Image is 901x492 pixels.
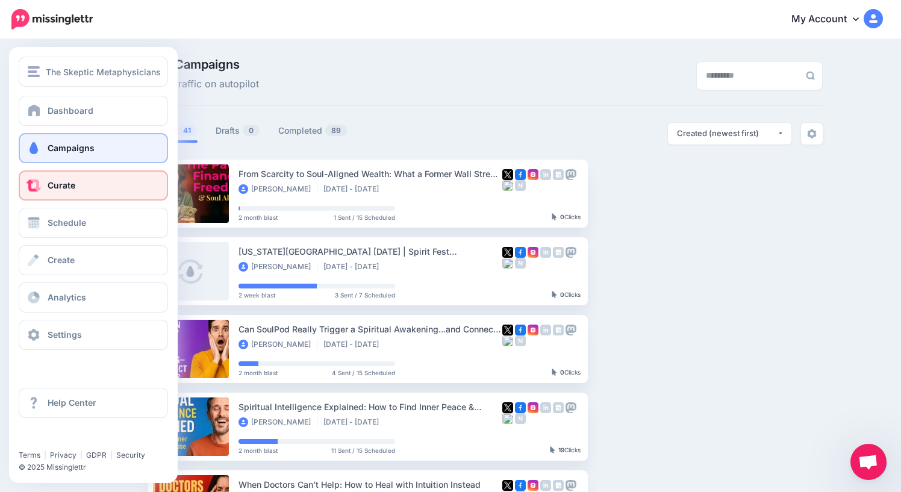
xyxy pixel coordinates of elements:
span: 1 Sent / 15 Scheduled [334,214,395,220]
div: Clicks [550,447,581,454]
span: Settings [48,329,82,340]
a: Settings [19,320,168,350]
span: 3 Sent / 7 Scheduled [335,292,395,298]
img: google_business-grey-square.png [553,325,564,335]
div: Clicks [552,369,581,376]
img: facebook-square.png [515,247,526,258]
img: instagram-square.png [528,247,538,258]
div: From Scarcity to Soul-Aligned Wealth: What a Former Wall Street Exec Taught Us About Money Neutra... [238,167,502,181]
span: 41 [177,125,197,136]
span: | [110,450,113,459]
img: facebook-square.png [515,325,526,335]
img: pointer-grey-darker.png [552,291,557,298]
span: Drip Campaigns [148,58,259,70]
span: Analytics [48,292,86,302]
li: [DATE] - [DATE] [323,417,385,427]
img: medium-grey-square.png [515,335,526,346]
li: [DATE] - [DATE] [323,340,385,349]
img: mastodon-grey-square.png [566,247,576,258]
a: Dashboard [19,96,168,126]
li: [PERSON_NAME] [238,340,317,349]
li: © 2025 Missinglettr [19,461,177,473]
span: Help Center [48,397,96,408]
button: Created (newest first) [668,123,791,145]
img: linkedin-grey-square.png [540,480,551,491]
div: Open chat [850,444,887,480]
div: Clicks [552,214,581,221]
span: 2 month blast [238,447,278,453]
img: instagram-square.png [528,402,538,413]
img: pointer-grey-darker.png [552,213,557,220]
img: bluesky-grey-square.png [502,335,513,346]
img: search-grey-6.png [806,71,815,80]
span: 0 [243,125,260,136]
span: Dashboard [48,105,93,116]
span: Schedule [48,217,86,228]
span: 2 month blast [238,214,278,220]
a: Drafts0 [216,123,260,138]
span: 11 Sent / 15 Scheduled [331,447,395,453]
span: Campaigns [48,143,95,153]
div: [US_STATE][GEOGRAPHIC_DATA] [DATE] | Spirit Fest [GEOGRAPHIC_DATA] [238,244,502,258]
img: twitter-square.png [502,247,513,258]
div: Clicks [552,291,581,299]
img: medium-grey-square.png [515,180,526,191]
img: twitter-square.png [502,480,513,491]
a: Campaigns [19,133,168,163]
img: mastodon-grey-square.png [566,325,576,335]
img: menu.png [28,66,40,77]
img: medium-grey-square.png [515,413,526,424]
img: Missinglettr [11,9,93,30]
div: Can SoulPod Really Trigger a Spiritual Awakening...and Connect You to ETs? [238,322,502,336]
img: mastodon-grey-square.png [566,402,576,413]
span: The Skeptic Metaphysicians [46,65,161,79]
img: twitter-square.png [502,325,513,335]
a: Completed89 [278,123,348,138]
a: Help Center [19,388,168,418]
li: [DATE] - [DATE] [323,184,385,194]
img: medium-grey-square.png [515,258,526,269]
a: Schedule [19,208,168,238]
img: twitter-square.png [502,402,513,413]
b: 0 [560,291,564,298]
span: | [80,450,83,459]
img: linkedin-grey-square.png [540,169,551,180]
div: When Doctors Can’t Help: How to Heal with Intuition Instead [238,478,502,491]
a: Curate [19,170,168,201]
img: instagram-square.png [528,325,538,335]
a: Terms [19,450,40,459]
span: 89 [325,125,347,136]
img: bluesky-grey-square.png [502,180,513,191]
img: facebook-square.png [515,169,526,180]
a: Create [19,245,168,275]
div: Spiritual Intelligence Explained: How to Find Inner Peace & Purpose in Daily Life [238,400,502,414]
li: [PERSON_NAME] [238,184,317,194]
a: Analytics [19,282,168,313]
button: The Skeptic Metaphysicians [19,57,168,87]
li: [PERSON_NAME] [238,417,317,427]
b: 0 [560,369,564,376]
img: pointer-grey-darker.png [550,446,555,453]
img: google_business-grey-square.png [553,402,564,413]
li: [DATE] - [DATE] [323,262,385,272]
span: Curate [48,180,75,190]
a: Security [116,450,145,459]
span: Drive traffic on autopilot [148,76,259,92]
img: mastodon-grey-square.png [566,169,576,180]
img: bluesky-grey-square.png [502,258,513,269]
img: facebook-square.png [515,402,526,413]
b: 19 [558,446,564,453]
b: 0 [560,213,564,220]
img: linkedin-grey-square.png [540,247,551,258]
img: google_business-grey-square.png [553,247,564,258]
a: My Account [779,5,883,34]
span: 2 week blast [238,292,275,298]
img: linkedin-grey-square.png [540,402,551,413]
img: twitter-square.png [502,169,513,180]
img: mastodon-grey-square.png [566,480,576,491]
span: | [44,450,46,459]
img: instagram-square.png [528,480,538,491]
img: google_business-grey-square.png [553,169,564,180]
img: google_business-grey-square.png [553,480,564,491]
img: pointer-grey-darker.png [552,369,557,376]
